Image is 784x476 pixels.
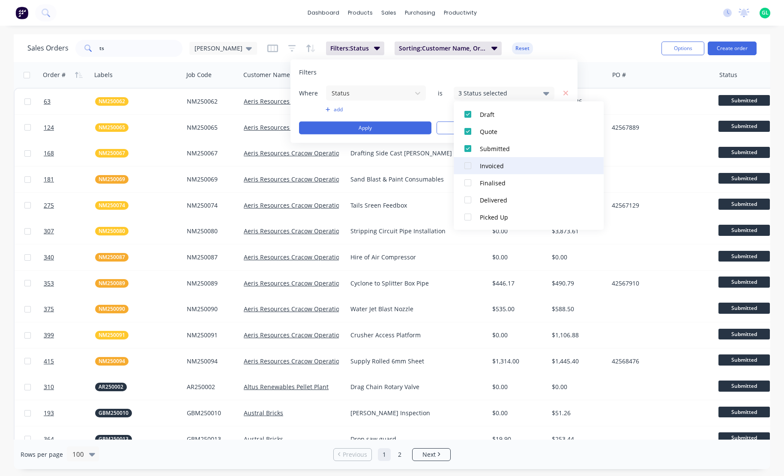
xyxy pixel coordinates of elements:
div: $0.00 [492,409,543,417]
div: [PERSON_NAME] Inspection [350,409,479,417]
a: 275 [44,193,95,218]
span: 399 [44,331,54,339]
div: Sand Blast & Paint Consumables [350,175,479,184]
div: $0.00 [492,227,543,235]
button: Submitted [454,140,604,157]
a: Aeris Resources Cracow Operations [244,227,346,235]
a: Page 2 [393,448,406,461]
div: $3,873.61 [552,227,602,235]
div: $0.00 [552,253,602,262]
div: purchasing [401,6,440,19]
span: 340 [44,253,54,262]
button: NM250087 [95,253,129,262]
div: $535.00 [492,305,543,313]
div: Order # [43,71,66,79]
div: sales [377,6,401,19]
span: Submitted [718,147,770,158]
a: Aeris Resources Cracow Operations [244,149,346,157]
a: 181 [44,167,95,192]
span: 168 [44,149,54,158]
a: Aeris Resources Cracow Operations [244,97,346,105]
span: 415 [44,357,54,366]
div: NM250080 [187,227,234,235]
div: $1,445.40 [552,357,602,366]
div: Submitted [480,144,583,153]
span: NM250090 [99,305,125,313]
div: 42567889 [612,123,707,132]
a: 399 [44,322,95,348]
h1: Sales Orders [27,44,69,52]
button: Reset [512,42,533,54]
div: Archived [480,92,583,101]
button: NM250091 [95,331,129,339]
button: Picked Up [454,208,604,226]
div: $490.79 [552,279,602,288]
div: NM250074 [187,201,234,210]
span: 353 [44,279,54,288]
div: $0.00 [492,331,543,339]
span: 307 [44,227,54,235]
button: NM250089 [95,279,129,288]
span: GBM250010 [99,409,129,417]
span: Next [422,450,436,459]
a: Aeris Resources Cracow Operations [244,123,346,131]
button: Clear [437,122,569,134]
div: $19.90 [492,435,543,443]
div: NM250067 [187,149,234,158]
div: Labels [94,71,113,79]
button: Draft [454,106,604,123]
span: 63 [44,97,51,106]
a: 415 [44,348,95,374]
a: Aeris Resources Cracow Operations [244,331,346,339]
div: Invoiced [480,161,583,170]
span: Submitted [718,354,770,365]
div: NM250089 [187,279,234,288]
button: Quote [454,123,604,140]
a: 375 [44,296,95,322]
div: Delivered [480,195,583,204]
span: NM250069 [99,175,125,184]
div: Stripping Circuit Pipe Installation [350,227,479,235]
button: NM250074 [95,201,129,210]
div: $0.00 [552,383,602,391]
div: Hire of Air Compressor [350,253,479,262]
div: Finalised [480,178,583,187]
div: 42567910 [612,279,707,288]
button: Invoiced [454,157,604,174]
div: Status [719,71,737,79]
span: Previous [343,450,367,459]
div: Water Jet Blast Nozzle [350,305,479,313]
span: Submitted [718,381,770,391]
div: Drop saw guard [350,435,479,443]
div: Tails Sreen Feedbox [350,201,479,210]
button: NM250090 [95,305,129,313]
a: Aeris Resources Cracow Operations [244,253,346,261]
button: add [326,106,426,113]
div: $1,106.88 [552,331,602,339]
a: Altus Renewables Pellet Plant [244,383,329,391]
a: 364 [44,426,95,452]
div: NM250087 [187,253,234,262]
span: NM250091 [99,331,125,339]
button: Sorting:Customer Name, Order # [395,42,502,55]
div: Drafting Side Cast [PERSON_NAME] [350,149,479,158]
span: 375 [44,305,54,313]
a: Austral Bricks [244,409,283,417]
span: Submitted [718,225,770,235]
span: Submitted [718,121,770,131]
button: Delivered [454,191,604,208]
button: AR250002 [95,383,127,391]
a: 310 [44,374,95,400]
a: 124 [44,115,95,140]
span: 364 [44,435,54,443]
span: Submitted [718,199,770,209]
button: Filters:Status [326,42,384,55]
div: AR250002 [187,383,234,391]
span: Submitted [718,173,770,184]
span: Submitted [718,329,770,339]
button: NM250069 [95,175,129,184]
a: 168 [44,140,95,166]
div: $253.44 [552,435,602,443]
a: Aeris Resources Cracow Operations [244,175,346,183]
a: Next page [413,450,450,459]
